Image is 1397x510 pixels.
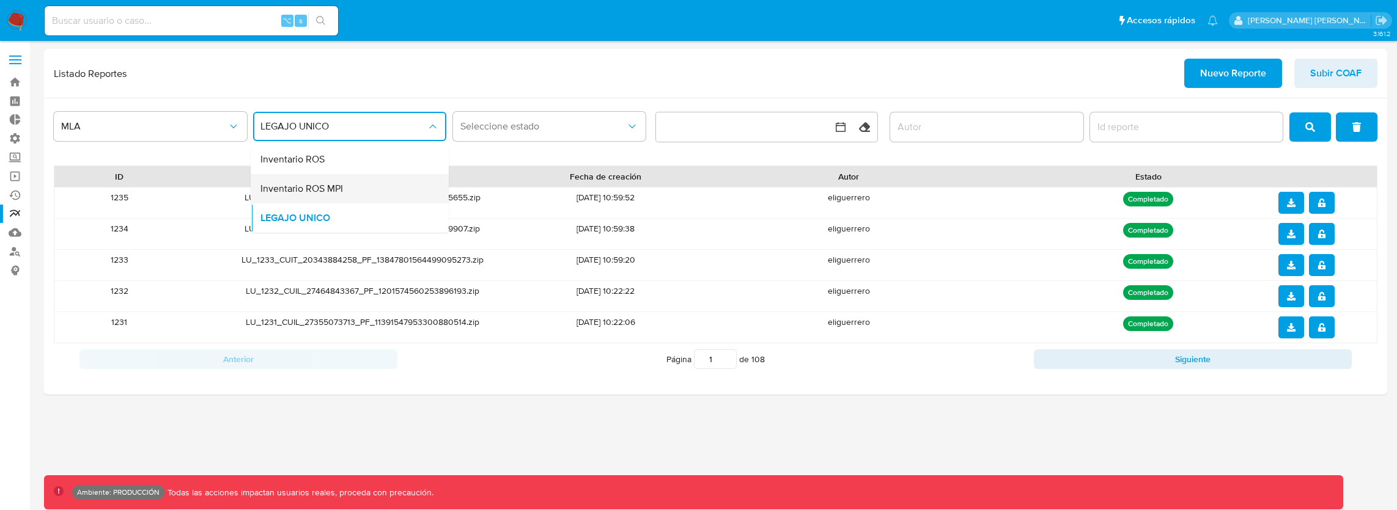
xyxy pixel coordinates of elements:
a: Salir [1375,14,1388,27]
p: Todas las acciones impactan usuarios reales, proceda con precaución. [164,487,433,498]
p: jarvi.zambrano@mercadolibre.com.co [1248,15,1371,26]
button: search-icon [308,12,333,29]
a: Notificaciones [1207,15,1218,26]
p: Ambiente: PRODUCCIÓN [77,490,160,495]
span: s [299,15,303,26]
span: ⌥ [282,15,292,26]
span: Accesos rápidos [1127,14,1195,27]
input: Buscar usuario o caso... [45,13,338,29]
